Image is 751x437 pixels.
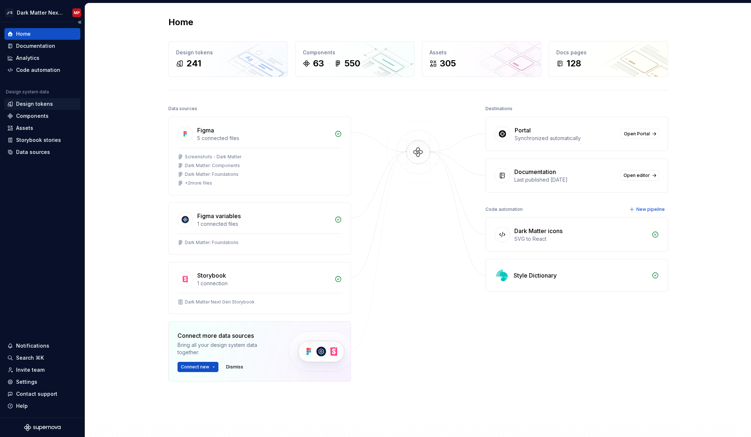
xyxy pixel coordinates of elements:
[621,129,659,139] a: Open Portal
[515,126,531,135] div: Portal
[514,235,647,243] div: SVG to React
[168,262,351,314] a: Storybook1 connectionDark Matter Next Gen Storybook
[6,89,49,95] div: Design system data
[223,362,247,372] button: Dismiss
[4,134,80,146] a: Storybook stories
[4,400,80,412] button: Help
[185,163,240,169] div: Dark Matter: Components
[16,112,49,120] div: Components
[313,58,324,69] div: 63
[620,170,659,181] a: Open editor
[185,171,239,177] div: Dark Matter: Foundations
[4,122,80,134] a: Assets
[514,167,556,176] div: Documentation
[178,331,276,340] div: Connect more data sources
[16,54,39,62] div: Analytics
[514,227,563,235] div: Dark Matter icons
[178,341,276,356] div: Bring all your design system data together.
[4,110,80,122] a: Components
[430,49,534,56] div: Assets
[515,135,616,142] div: Synchronized automatically
[197,126,214,135] div: Figma
[1,5,83,20] button: 🚀SDark Matter Next GenMP
[185,180,212,186] div: + 2 more files
[5,8,14,17] div: 🚀S
[4,146,80,158] a: Data sources
[185,154,241,160] div: Screenshots - Dark Matter
[16,354,44,361] div: Search ⌘K
[4,364,80,376] a: Invite team
[4,28,80,40] a: Home
[168,16,193,28] h2: Home
[197,212,241,220] div: Figma variables
[567,58,581,69] div: 128
[4,98,80,110] a: Design tokens
[624,131,650,137] span: Open Portal
[16,136,61,144] div: Storybook stories
[16,100,53,108] div: Design tokens
[4,376,80,388] a: Settings
[295,41,415,77] a: Components63550
[16,390,57,398] div: Contact support
[16,342,49,349] div: Notifications
[168,117,351,195] a: Figma5 connected filesScreenshots - Dark MatterDark Matter: ComponentsDark Matter: Foundations+2m...
[168,104,197,114] div: Data sources
[75,17,85,27] button: Collapse sidebar
[440,58,456,69] div: 305
[74,10,80,16] div: MP
[514,176,616,183] div: Last published [DATE]
[4,340,80,352] button: Notifications
[226,364,243,370] span: Dismiss
[16,366,45,374] div: Invite team
[624,173,650,178] span: Open editor
[4,64,80,76] a: Code automation
[16,124,33,132] div: Assets
[185,240,239,245] div: Dark Matter: Foundations
[16,66,60,74] div: Code automation
[485,104,512,114] div: Destinations
[627,204,668,214] button: New pipeline
[16,378,37,386] div: Settings
[485,204,523,214] div: Code automation
[197,280,330,287] div: 1 connection
[4,52,80,64] a: Analytics
[636,206,665,212] span: New pipeline
[4,352,80,364] button: Search ⌘K
[16,42,55,50] div: Documentation
[514,271,557,280] div: Style Dictionary
[344,58,360,69] div: 550
[178,362,218,372] button: Connect new
[168,202,351,255] a: Figma variables1 connected filesDark Matter: Foundations
[24,424,61,431] svg: Supernova Logo
[4,388,80,400] button: Contact support
[185,299,255,305] div: Dark Matter Next Gen Storybook
[197,220,330,228] div: 1 connected files
[16,148,50,156] div: Data sources
[549,41,668,77] a: Docs pages128
[4,40,80,52] a: Documentation
[181,364,209,370] span: Connect new
[422,41,541,77] a: Assets305
[186,58,201,69] div: 241
[556,49,660,56] div: Docs pages
[176,49,280,56] div: Design tokens
[168,41,288,77] a: Design tokens241
[16,30,31,38] div: Home
[197,135,330,142] div: 5 connected files
[17,9,64,16] div: Dark Matter Next Gen
[303,49,407,56] div: Components
[16,402,28,410] div: Help
[197,271,226,280] div: Storybook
